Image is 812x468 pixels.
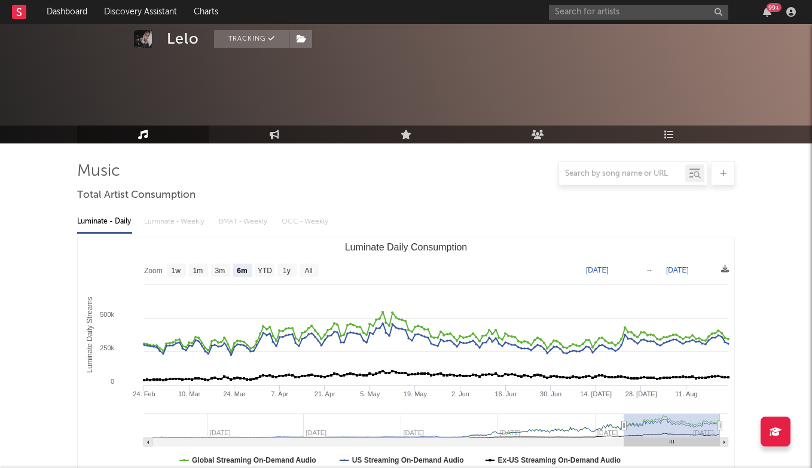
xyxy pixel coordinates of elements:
text: 16. Jun [495,390,517,397]
button: 99+ [763,7,771,17]
text: 2. Jun [451,390,469,397]
text: → [646,266,653,274]
text: 21. Apr [315,390,335,397]
text: 250k [100,344,114,351]
span: Total Artist Consumption [77,188,196,203]
text: Ex-US Streaming On-Demand Audio [498,456,621,464]
text: 0 [111,378,114,385]
text: 500k [100,311,114,318]
text: All [304,267,312,275]
input: Search by song name or URL [559,169,685,179]
text: 6m [237,267,247,275]
text: 24. Feb [133,390,155,397]
text: 19. May [404,390,428,397]
div: Lelo [167,30,199,48]
text: 1w [172,267,181,275]
input: Search for artists [549,5,728,20]
text: 1m [193,267,203,275]
button: Tracking [214,30,289,48]
text: 7. Apr [271,390,288,397]
text: 11. Aug [675,390,697,397]
text: Global Streaming On-Demand Audio [192,456,316,464]
text: 30. Jun [540,390,561,397]
text: Luminate Daily Streams [86,296,94,372]
text: 5. May [360,390,380,397]
text: Luminate Daily Consumption [345,242,468,252]
text: 10. Mar [178,390,201,397]
text: US Streaming On-Demand Audio [352,456,464,464]
text: Zoom [144,267,163,275]
text: 14. [DATE] [580,390,612,397]
text: YTD [258,267,272,275]
text: 24. Mar [223,390,246,397]
text: 1y [283,267,291,275]
text: [DATE] [666,266,689,274]
div: 99 + [767,3,782,12]
div: Luminate - Daily [77,212,132,232]
text: 3m [215,267,225,275]
text: 28. [DATE] [625,390,657,397]
text: [DATE] [586,266,609,274]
